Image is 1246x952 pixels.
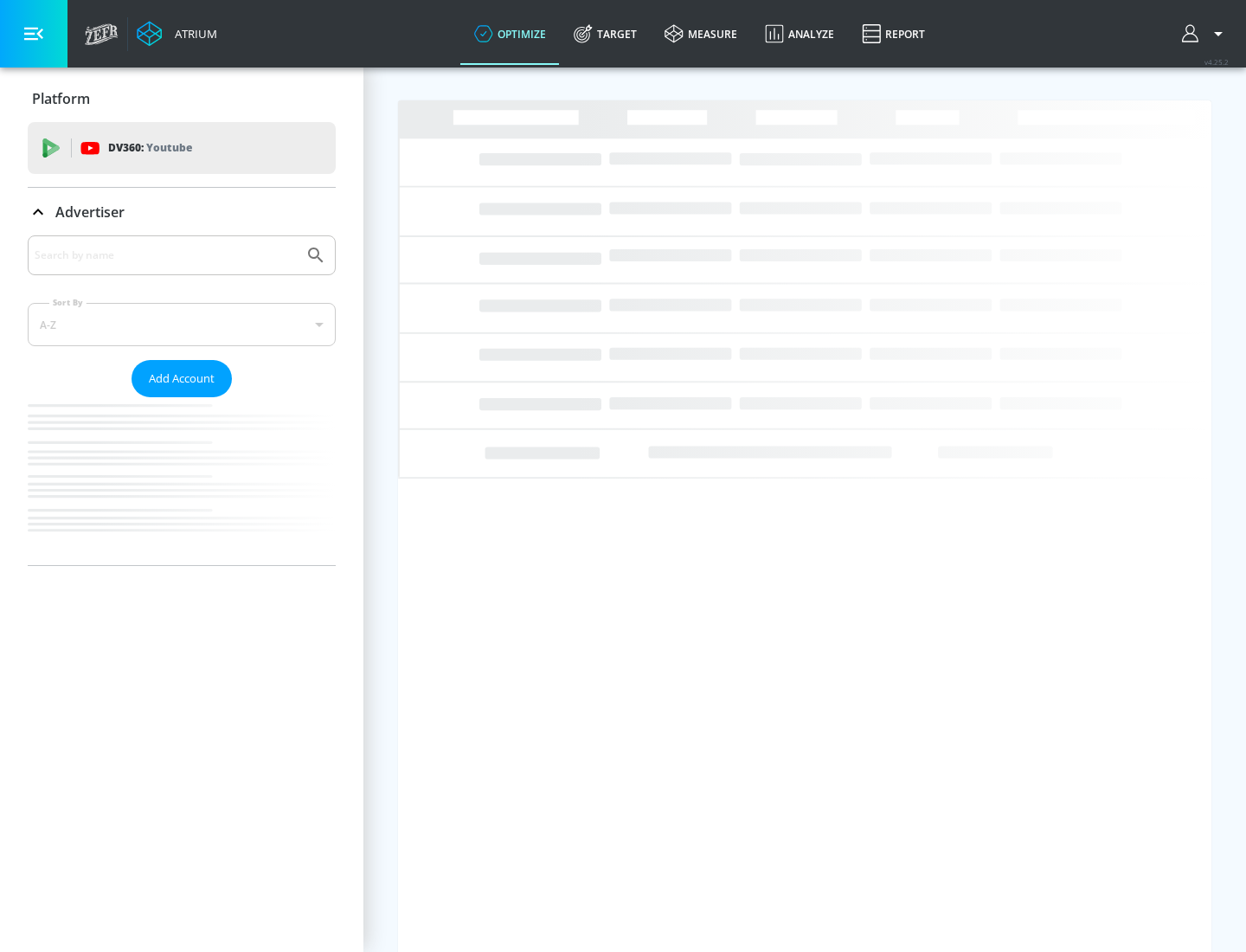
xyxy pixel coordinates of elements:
[28,397,336,565] nav: list of Advertiser
[35,244,297,267] input: Search by name
[49,297,87,308] label: Sort By
[848,3,939,65] a: Report
[28,188,336,236] div: Advertiser
[651,3,751,65] a: measure
[168,26,217,42] div: Atrium
[55,203,125,222] p: Advertiser
[137,21,217,47] a: Atrium
[560,3,651,65] a: Target
[751,3,848,65] a: Analyze
[149,369,215,389] span: Add Account
[28,303,336,346] div: A-Z
[28,122,336,174] div: DV360: Youtube
[108,138,192,158] p: DV360:
[28,235,336,565] div: Advertiser
[28,74,336,123] div: Platform
[1204,57,1229,67] span: v 4.25.2
[460,3,560,65] a: optimize
[132,360,232,397] button: Add Account
[146,138,192,157] p: Youtube
[32,89,90,108] p: Platform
